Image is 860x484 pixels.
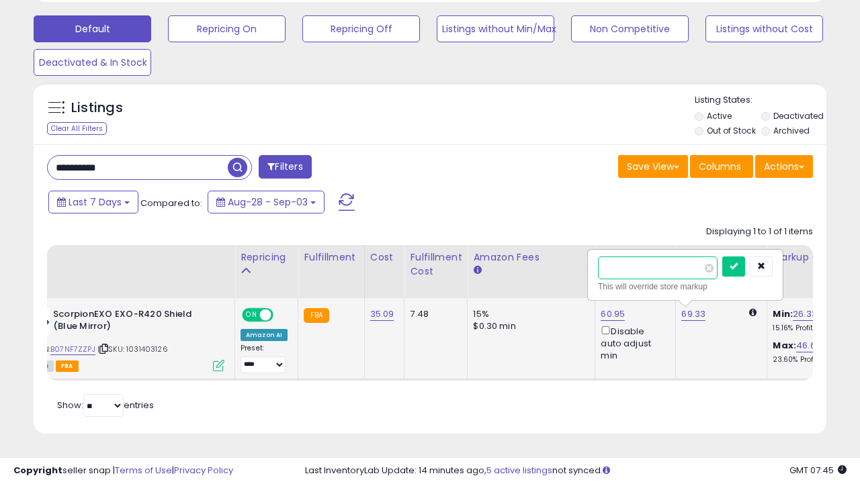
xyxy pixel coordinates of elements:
[304,308,329,323] small: FBA
[473,264,481,277] small: Amazon Fees.
[97,344,168,354] span: | SKU: 1031403126
[302,15,420,42] button: Repricing Off
[228,195,308,209] span: Aug-28 - Sep-03
[571,15,689,42] button: Non Competitive
[773,110,824,122] label: Deactivated
[473,250,589,264] div: Amazon Fees
[706,226,813,238] div: Displaying 1 to 1 of 1 items
[699,160,741,173] span: Columns
[48,191,138,213] button: Last 7 Days
[115,464,172,477] a: Terms of Use
[47,122,107,135] div: Clear All Filters
[53,308,216,336] b: ScorpionEXO EXO-R420 Shield (Blue Mirror)
[601,307,625,321] a: 60.95
[707,110,732,122] label: Active
[56,360,79,372] span: FBA
[304,250,358,264] div: Fulfillment
[305,465,847,477] div: Last InventoryLab Update: 14 minutes ago, not synced.
[473,308,585,320] div: 15%
[208,191,325,213] button: Aug-28 - Sep-03
[19,250,229,264] div: Title
[601,324,665,362] div: Disable auto adjust min
[243,309,260,320] span: ON
[695,94,826,107] p: Listing States:
[13,465,233,477] div: seller snap | |
[681,307,705,321] a: 69.33
[370,307,394,321] a: 35.09
[23,308,224,371] div: ASIN:
[486,464,552,477] a: 5 active listings
[690,155,753,178] button: Columns
[793,307,817,321] a: 26.33
[34,49,151,76] button: Deactivated & In Stock
[241,250,292,264] div: Repricing
[50,344,95,355] a: B07NF7ZZPJ
[707,125,756,136] label: Out of Stock
[71,99,123,117] h5: Listings
[259,155,311,179] button: Filters
[271,309,293,320] span: OFF
[241,344,288,374] div: Preset:
[598,280,773,293] div: This will override store markup
[140,197,202,209] span: Compared to:
[410,250,462,279] div: Fulfillment Cost
[241,329,288,341] div: Amazon AI
[705,15,823,42] button: Listings without Cost
[773,125,810,136] label: Archived
[437,15,554,42] button: Listings without Min/Max
[57,399,154,412] span: Show: entries
[370,250,399,264] div: Cost
[168,15,286,42] button: Repricing On
[34,15,151,42] button: Default
[755,155,813,178] button: Actions
[174,464,233,477] a: Privacy Policy
[69,195,122,209] span: Last 7 Days
[13,464,62,477] strong: Copyright
[789,464,847,477] span: 2025-09-12 07:45 GMT
[796,339,821,352] a: 46.62
[618,155,688,178] button: Save View
[773,307,793,320] b: Min:
[473,320,585,332] div: $0.30 min
[773,339,796,352] b: Max:
[410,308,457,320] div: 7.48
